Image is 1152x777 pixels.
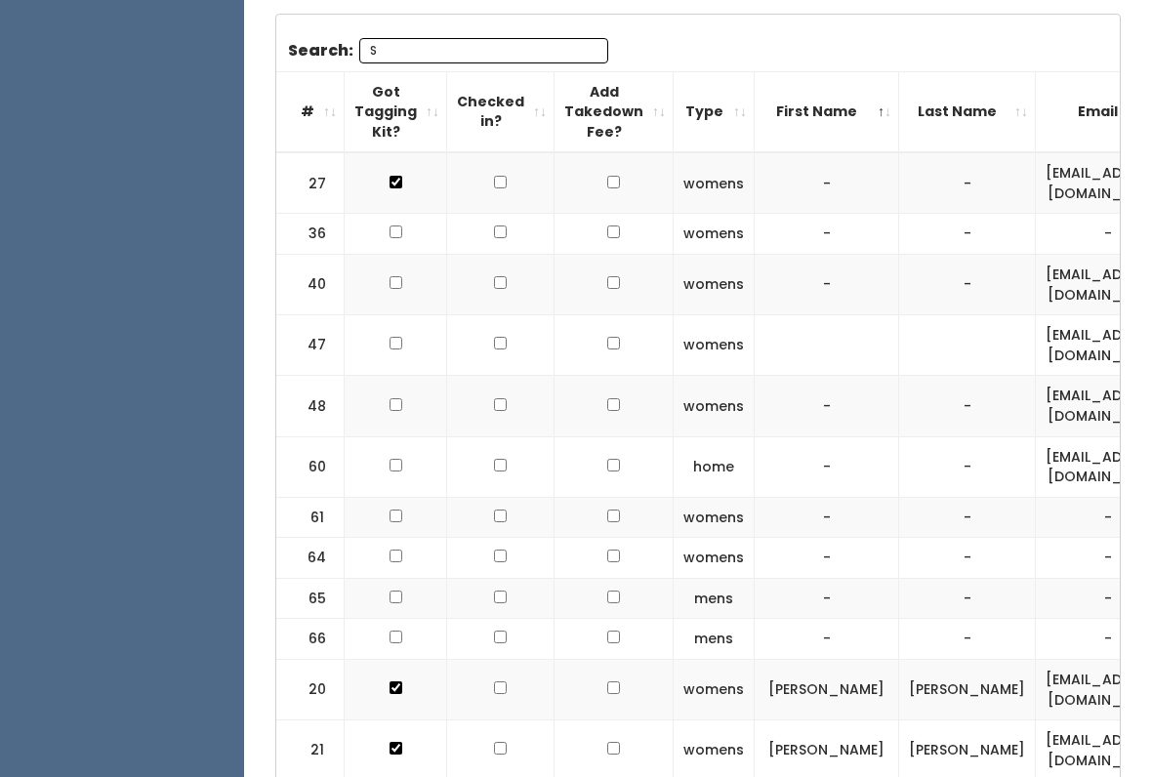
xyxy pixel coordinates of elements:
[674,315,755,376] td: womens
[674,578,755,619] td: mens
[276,255,345,315] td: 40
[276,214,345,255] td: 36
[899,214,1036,255] td: -
[899,376,1036,436] td: -
[755,659,899,719] td: [PERSON_NAME]
[755,214,899,255] td: -
[674,255,755,315] td: womens
[755,436,899,497] td: -
[899,619,1036,660] td: -
[755,538,899,579] td: -
[674,436,755,497] td: home
[755,619,899,660] td: -
[276,71,345,152] th: #: activate to sort column ascending
[899,578,1036,619] td: -
[899,255,1036,315] td: -
[755,255,899,315] td: -
[276,659,345,719] td: 20
[755,152,899,214] td: -
[276,619,345,660] td: 66
[345,71,447,152] th: Got Tagging Kit?: activate to sort column ascending
[276,538,345,579] td: 64
[674,376,755,436] td: womens
[359,38,608,63] input: Search:
[447,71,555,152] th: Checked in?: activate to sort column ascending
[674,659,755,719] td: womens
[674,619,755,660] td: mens
[555,71,674,152] th: Add Takedown Fee?: activate to sort column ascending
[755,578,899,619] td: -
[755,71,899,152] th: First Name: activate to sort column descending
[674,152,755,214] td: womens
[276,436,345,497] td: 60
[276,152,345,214] td: 27
[755,376,899,436] td: -
[899,71,1036,152] th: Last Name: activate to sort column ascending
[899,659,1036,719] td: [PERSON_NAME]
[755,497,899,538] td: -
[276,376,345,436] td: 48
[899,538,1036,579] td: -
[899,497,1036,538] td: -
[276,497,345,538] td: 61
[674,214,755,255] td: womens
[899,436,1036,497] td: -
[674,71,755,152] th: Type: activate to sort column ascending
[899,152,1036,214] td: -
[276,578,345,619] td: 65
[674,497,755,538] td: womens
[288,38,608,63] label: Search:
[276,315,345,376] td: 47
[674,538,755,579] td: womens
